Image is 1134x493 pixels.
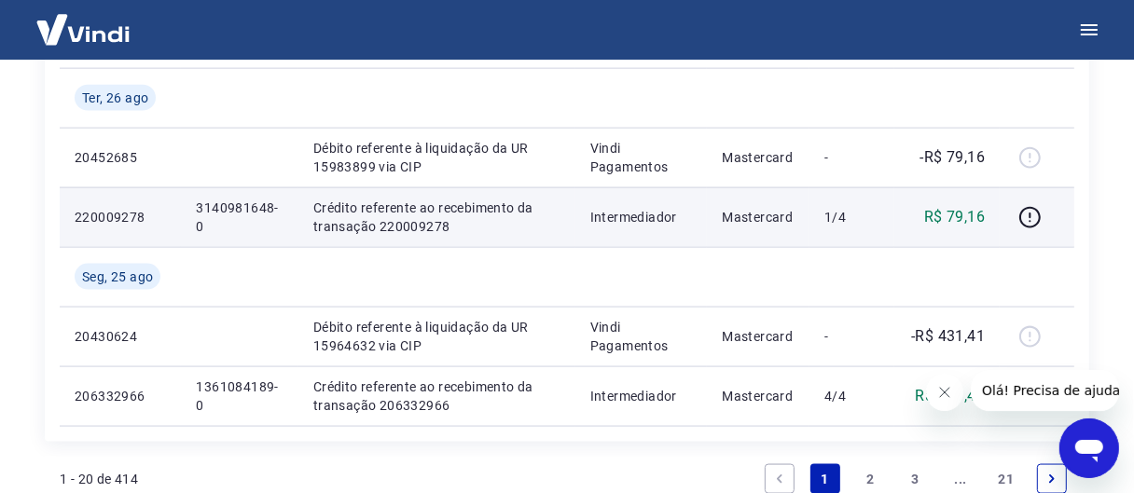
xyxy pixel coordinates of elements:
[971,370,1119,411] iframe: Mensagem da empresa
[824,327,879,346] p: -
[313,199,560,236] p: Crédito referente ao recebimento da transação 220009278
[920,146,986,169] p: -R$ 79,16
[75,327,166,346] p: 20430624
[22,1,144,58] img: Vindi
[590,208,693,226] p: Intermediador
[75,208,166,226] p: 220009278
[313,139,560,176] p: Débito referente à liquidação da UR 15983899 via CIP
[82,267,153,286] span: Seg, 25 ago
[313,318,560,355] p: Débito referente à liquidação da UR 15964632 via CIP
[75,148,166,167] p: 20452685
[722,327,795,346] p: Mastercard
[722,387,795,405] p: Mastercard
[590,318,693,355] p: Vindi Pagamentos
[590,139,693,176] p: Vindi Pagamentos
[1059,418,1119,478] iframe: Botão para abrir a janela de mensagens
[196,199,283,236] p: 3140981648-0
[924,206,985,228] p: R$ 79,16
[60,470,138,488] p: 1 - 20 de 414
[75,387,166,405] p: 206332966
[926,374,963,411] iframe: Fechar mensagem
[911,325,985,348] p: -R$ 431,41
[916,385,986,407] p: R$ 431,41
[824,387,879,405] p: 4/4
[11,13,157,28] span: Olá! Precisa de ajuda?
[196,377,283,415] p: 1361084189-0
[313,377,560,415] p: Crédito referente ao recebimento da transação 206332966
[824,148,879,167] p: -
[82,89,148,107] span: Ter, 26 ago
[824,208,879,226] p: 1/4
[590,387,693,405] p: Intermediador
[722,208,795,226] p: Mastercard
[722,148,795,167] p: Mastercard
